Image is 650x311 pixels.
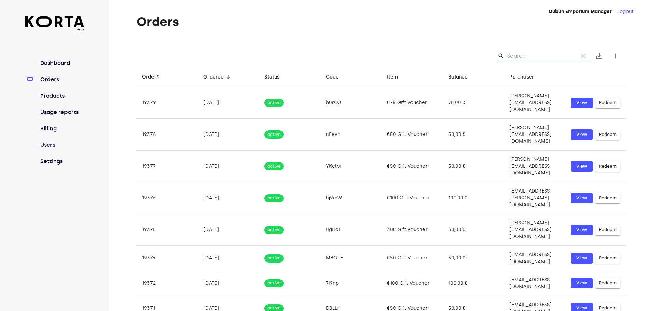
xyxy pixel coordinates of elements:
img: Korta [25,16,84,27]
span: View [574,226,589,234]
td: €100 Gift Voucher [381,271,443,296]
a: Billing [39,125,84,133]
span: Redeem [599,254,617,262]
td: BgHcI [320,214,382,246]
td: [PERSON_NAME][EMAIL_ADDRESS][DOMAIN_NAME] [504,151,565,182]
a: View [571,129,593,140]
td: 50,00 € [443,151,504,182]
span: View [574,254,589,262]
button: View [571,278,593,288]
td: [DATE] [198,87,259,119]
td: €50 Gift Voucher [381,246,443,271]
button: Logout [617,8,634,15]
div: Item [387,73,398,81]
td: 50,00 € [443,119,504,151]
button: View [571,193,593,203]
span: View [574,194,589,202]
span: Purchaser [509,73,543,81]
span: active [264,100,284,106]
span: save_alt [595,52,603,60]
div: Order# [142,73,159,81]
button: View [571,253,593,264]
span: Item [387,73,407,81]
div: Code [326,73,339,81]
td: [PERSON_NAME][EMAIL_ADDRESS][DOMAIN_NAME] [504,214,565,246]
button: Redeem [595,278,620,288]
button: Export [591,48,607,64]
span: Redeem [599,194,617,202]
td: 19372 [136,271,198,296]
span: Redeem [599,162,617,170]
span: beta [25,27,84,32]
td: hj9mW [320,182,382,214]
td: €50 Gift Voucher [381,119,443,151]
td: 19376 [136,182,198,214]
span: Ordered [203,73,233,81]
button: Redeem [595,161,620,172]
td: 19375 [136,214,198,246]
td: [EMAIL_ADDRESS][PERSON_NAME][DOMAIN_NAME] [504,182,565,214]
td: 7i9np [320,271,382,296]
td: MBQuH [320,246,382,271]
button: Redeem [595,253,620,264]
a: Usage reports [39,108,84,116]
button: View [571,98,593,108]
td: nEevh [320,119,382,151]
strong: Dublin Emporium Manager [549,9,612,14]
td: b0rOJ [320,87,382,119]
button: View [571,161,593,172]
span: Status [264,73,288,81]
button: Create new gift card [607,48,624,64]
span: Redeem [599,99,617,107]
td: [DATE] [198,119,259,151]
input: Search [507,51,573,61]
td: 100,00 € [443,271,504,296]
td: 50,00 € [443,246,504,271]
td: [PERSON_NAME][EMAIL_ADDRESS][DOMAIN_NAME] [504,119,565,151]
span: Balance [448,73,477,81]
button: Redeem [595,193,620,203]
span: View [574,162,589,170]
div: Balance [448,73,468,81]
td: [EMAIL_ADDRESS][DOMAIN_NAME] [504,271,565,296]
button: Redeem [595,98,620,108]
td: [DATE] [198,246,259,271]
span: arrow_downward [225,74,231,80]
td: 19379 [136,87,198,119]
td: [DATE] [198,182,259,214]
td: 19377 [136,151,198,182]
span: active [264,280,284,286]
div: Ordered [203,73,224,81]
button: View [571,225,593,235]
td: 30€ Gift voucher [381,214,443,246]
span: active [264,163,284,170]
td: [EMAIL_ADDRESS][DOMAIN_NAME] [504,246,565,271]
span: Redeem [599,226,617,234]
h1: Orders [136,15,626,29]
span: active [264,195,284,201]
span: View [574,279,589,287]
td: [PERSON_NAME][EMAIL_ADDRESS][DOMAIN_NAME] [504,87,565,119]
a: Products [39,92,84,100]
span: Redeem [599,131,617,139]
span: Search [497,53,504,59]
a: Settings [39,157,84,166]
td: YKclM [320,151,382,182]
span: View [574,131,589,139]
div: Status [264,73,279,81]
td: €50 Gift Voucher [381,151,443,182]
td: €75 Gift Voucher [381,87,443,119]
button: Redeem [595,129,620,140]
td: [DATE] [198,151,259,182]
td: 100,00 € [443,182,504,214]
span: Order# [142,73,168,81]
td: 19378 [136,119,198,151]
span: Redeem [599,279,617,287]
td: 30,00 € [443,214,504,246]
a: Dashboard [39,59,84,67]
span: active [264,131,284,138]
